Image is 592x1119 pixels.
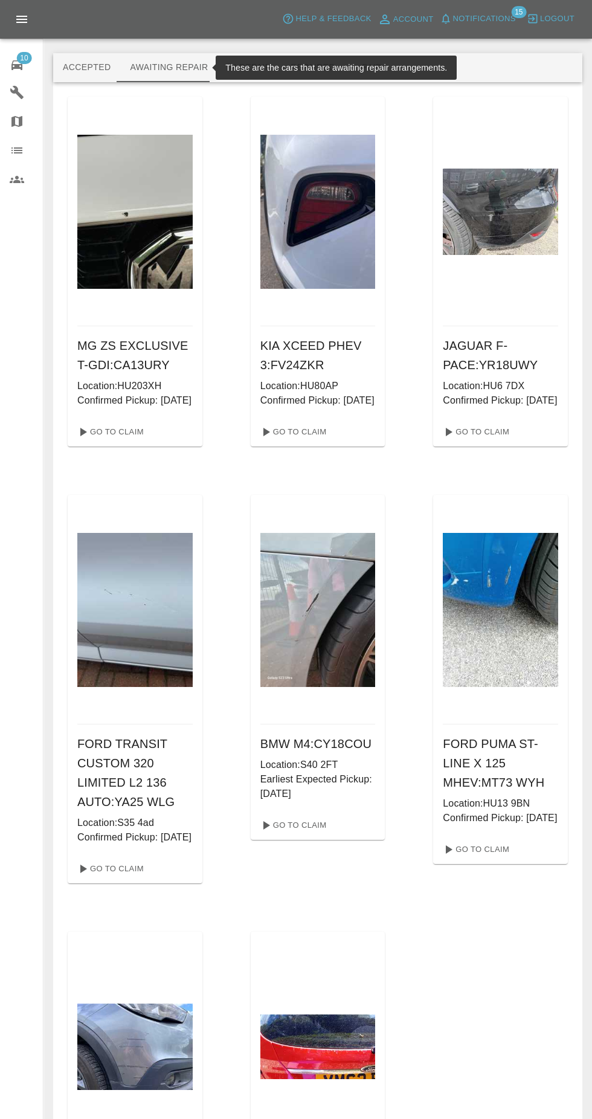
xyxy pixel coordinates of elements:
[256,422,330,442] a: Go To Claim
[281,53,345,82] button: Repaired
[540,12,574,26] span: Logout
[120,53,217,82] button: Awaiting Repair
[7,5,36,34] button: Open drawer
[295,12,371,26] span: Help & Feedback
[437,10,519,28] button: Notifications
[260,734,376,753] h6: BMW M4 : CY18COU
[453,12,516,26] span: Notifications
[524,10,578,28] button: Logout
[443,393,558,408] p: Confirmed Pickup: [DATE]
[53,53,120,82] button: Accepted
[345,53,399,82] button: Paid
[72,422,147,442] a: Go To Claim
[72,859,147,879] a: Go To Claim
[218,53,282,82] button: In Repair
[438,422,512,442] a: Go To Claim
[77,393,193,408] p: Confirmed Pickup: [DATE]
[279,10,374,28] button: Help & Feedback
[16,52,31,64] span: 10
[443,379,558,393] p: Location: HU6 7DX
[77,830,193,845] p: Confirmed Pickup: [DATE]
[443,811,558,825] p: Confirmed Pickup: [DATE]
[260,758,376,772] p: Location: S40 2FT
[260,772,376,801] p: Earliest Expected Pickup: [DATE]
[77,734,193,811] h6: FORD TRANSIT CUSTOM 320 LIMITED L2 136 AUTO : YA25 WLG
[511,6,526,18] span: 15
[443,734,558,792] h6: FORD PUMA ST-LINE X 125 MHEV : MT73 WYH
[260,393,376,408] p: Confirmed Pickup: [DATE]
[438,840,512,859] a: Go To Claim
[393,13,434,27] span: Account
[77,336,193,375] h6: MG ZS EXCLUSIVE T-GDI : CA13URY
[77,816,193,830] p: Location: S35 4ad
[260,379,376,393] p: Location: HU80AP
[443,796,558,811] p: Location: HU13 9BN
[260,336,376,375] h6: KIA XCEED PHEV 3 : FV24ZKR
[375,10,437,29] a: Account
[256,816,330,835] a: Go To Claim
[77,379,193,393] p: Location: HU203XH
[443,336,558,375] h6: JAGUAR F-PACE : YR18UWY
